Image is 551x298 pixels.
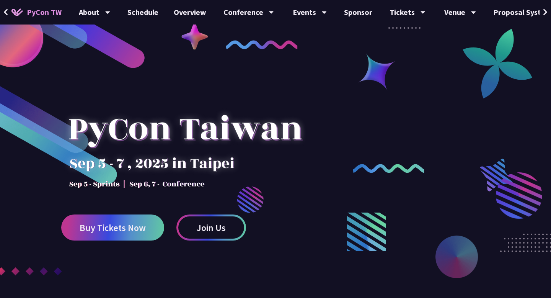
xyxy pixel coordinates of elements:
img: curly-2.e802c9f.png [353,164,424,173]
img: Home icon of PyCon TW 2025 [11,8,23,16]
span: Join Us [197,223,226,233]
a: Join Us [176,214,246,241]
span: Buy Tickets Now [80,223,146,233]
img: curly-1.ebdbada.png [226,40,297,49]
a: Buy Tickets Now [61,214,164,241]
span: PyCon TW [27,7,62,18]
a: PyCon TW [4,3,69,22]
